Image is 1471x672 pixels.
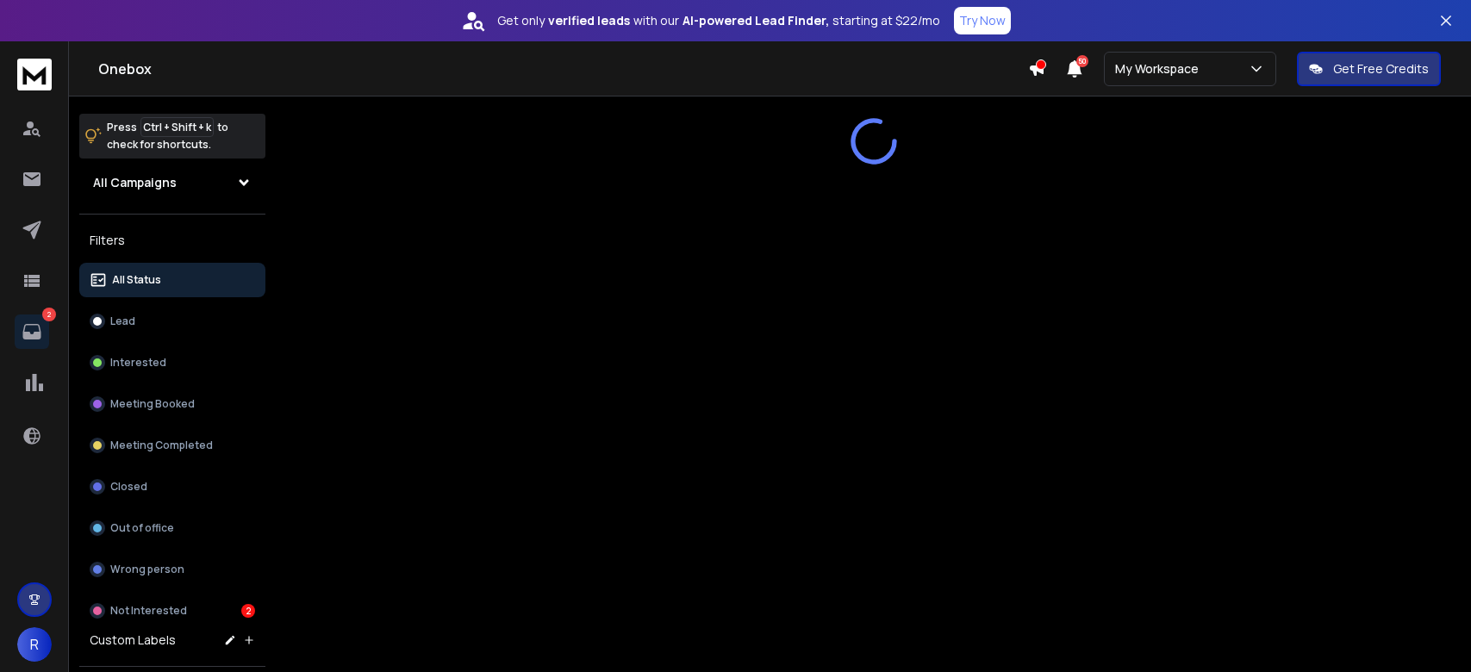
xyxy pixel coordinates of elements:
[112,273,161,287] p: All Status
[110,604,187,618] p: Not Interested
[110,521,174,535] p: Out of office
[497,12,940,29] p: Get only with our starting at $22/mo
[79,511,265,545] button: Out of office
[110,397,195,411] p: Meeting Booked
[79,263,265,297] button: All Status
[110,563,184,576] p: Wrong person
[79,165,265,200] button: All Campaigns
[1076,55,1088,67] span: 50
[79,387,265,421] button: Meeting Booked
[93,174,177,191] h1: All Campaigns
[90,632,176,649] h3: Custom Labels
[79,594,265,628] button: Not Interested2
[107,119,228,153] p: Press to check for shortcuts.
[79,345,265,380] button: Interested
[17,627,52,662] button: R
[79,228,265,252] h3: Filters
[79,304,265,339] button: Lead
[42,308,56,321] p: 2
[17,59,52,90] img: logo
[1297,52,1441,86] button: Get Free Credits
[15,314,49,349] a: 2
[548,12,630,29] strong: verified leads
[140,117,214,137] span: Ctrl + Shift + k
[683,12,829,29] strong: AI-powered Lead Finder,
[1115,60,1206,78] p: My Workspace
[1333,60,1429,78] p: Get Free Credits
[98,59,1028,79] h1: Onebox
[110,356,166,370] p: Interested
[79,552,265,587] button: Wrong person
[79,428,265,463] button: Meeting Completed
[241,604,255,618] div: 2
[110,439,213,452] p: Meeting Completed
[110,314,135,328] p: Lead
[954,7,1011,34] button: Try Now
[110,480,147,494] p: Closed
[79,470,265,504] button: Closed
[959,12,1006,29] p: Try Now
